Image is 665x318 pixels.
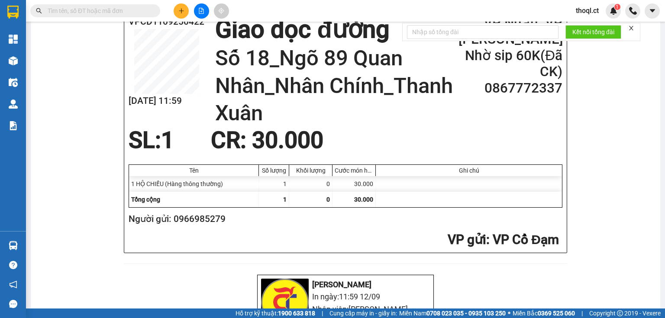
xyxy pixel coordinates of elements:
span: 1 [283,196,287,203]
strong: 1900 633 818 [278,310,315,317]
li: Nhân viên: [PERSON_NAME] [261,303,430,315]
span: Tổng cộng [131,196,160,203]
span: aim [218,8,224,14]
span: Miền Nam [399,308,506,318]
span: 1 [616,4,619,10]
img: logo-vxr [7,6,19,19]
span: | [581,308,583,318]
div: Cước món hàng [335,167,373,174]
img: warehouse-icon [9,78,18,87]
span: search [36,8,42,14]
h2: : VP Cổ Đạm [129,231,559,249]
h2: Nhờ sip 60K(Đã CK) [458,48,562,80]
span: Kết nối tổng đài [572,27,614,37]
span: plus [178,8,184,14]
span: SL: [129,127,161,154]
span: ⚪️ [508,312,510,315]
span: caret-down [649,7,656,15]
sup: 1 [614,4,620,10]
input: Nhập số tổng đài [407,25,558,39]
button: file-add [194,3,209,19]
span: Hỗ trợ kỹ thuật: [236,308,315,318]
div: Số lượng [261,167,287,174]
span: Miền Bắc [513,308,575,318]
h2: [DATE] 11:59 [129,94,204,108]
h2: Người gửi: 0966985279 [129,212,559,226]
strong: 0369 525 060 [538,310,575,317]
img: warehouse-icon [9,100,18,109]
div: Tên [131,167,256,174]
div: 1 [259,176,289,192]
img: solution-icon [9,121,18,130]
li: [PERSON_NAME] [261,279,430,291]
h2: VPCD1109250422 [129,15,204,29]
img: icon-new-feature [610,7,617,15]
div: Khối lượng [291,167,330,174]
h2: 0867772337 [458,80,562,96]
span: 30.000 [354,196,373,203]
img: phone-icon [629,7,637,15]
span: 1 [161,127,174,154]
span: thoql.ct [569,5,606,16]
span: 0 [326,196,330,203]
span: copyright [617,310,623,316]
button: caret-down [645,3,660,19]
h1: Giao dọc đường [215,15,458,45]
span: file-add [198,8,204,14]
span: Cung cấp máy in - giấy in: [329,308,397,318]
span: notification [9,280,17,289]
strong: 0708 023 035 - 0935 103 250 [426,310,506,317]
button: plus [174,3,189,19]
div: 0 [289,176,332,192]
span: question-circle [9,261,17,269]
img: dashboard-icon [9,35,18,44]
button: Kết nối tổng đài [565,25,621,39]
li: In ngày: 11:59 12/09 [261,291,430,303]
span: message [9,300,17,308]
span: CR : 30.000 [211,127,323,154]
img: warehouse-icon [9,241,18,250]
button: aim [214,3,229,19]
input: Tìm tên, số ĐT hoặc mã đơn [48,6,150,16]
span: | [322,308,323,318]
span: VP gửi [448,232,486,247]
img: warehouse-icon [9,56,18,65]
div: Ghi chú [378,167,560,174]
div: 1 HỘ CHIẾU (Hàng thông thường) [129,176,259,192]
div: 30.000 [332,176,376,192]
span: close [628,25,634,31]
h1: Số 18_Ngõ 89 Quan Nhân_Nhân Chính_Thanh Xuân [215,45,458,127]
